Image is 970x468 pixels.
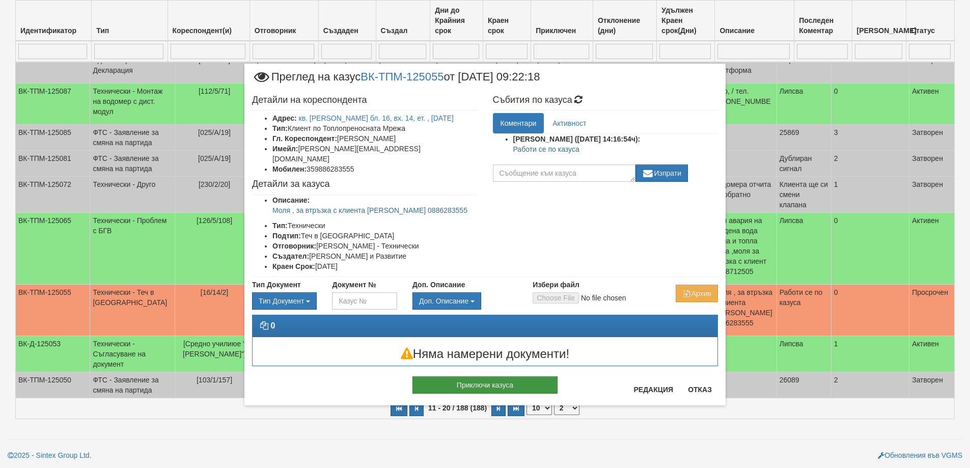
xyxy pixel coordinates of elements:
b: Отговорник: [272,242,316,250]
button: Доп. Описание [412,292,481,310]
b: Адрес: [272,114,297,122]
li: [PERSON_NAME][EMAIL_ADDRESS][DOMAIN_NAME] [272,144,478,164]
li: Теч в [GEOGRAPHIC_DATA] [272,231,478,241]
label: Документ № [332,280,376,290]
h3: Няма намерени документи! [253,347,717,361]
b: Краен Срок: [272,262,315,270]
li: [PERSON_NAME] и Развитие [272,251,478,261]
a: Активност [545,113,594,133]
input: Казус № [332,292,397,310]
b: Мобилен: [272,165,307,173]
li: Клиент по Топлопреносната Мрежа [272,123,478,133]
p: Работи се по казуса [513,144,718,154]
h4: Детайли на кореспондента [252,95,478,105]
b: Подтип: [272,232,301,240]
button: Приключи казуса [412,376,558,394]
button: Тип Документ [252,292,317,310]
span: Преглед на казус от [DATE] 09:22:18 [252,71,540,90]
b: Тип: [272,124,288,132]
label: Доп. Описание [412,280,465,290]
button: Изпрати [635,164,688,182]
li: Технически [272,221,478,231]
b: Имейл: [272,145,298,153]
label: Тип Документ [252,280,301,290]
strong: 0 [270,321,275,330]
h4: Събития по казуса [493,95,718,105]
b: Описание: [272,196,310,204]
button: Архив [676,285,718,302]
a: ВК-ТПМ-125055 [361,70,444,82]
span: Тип Документ [259,297,304,305]
li: [PERSON_NAME] - Технически [272,241,478,251]
div: Двоен клик, за изчистване на избраната стойност. [412,292,517,310]
div: Двоен клик, за изчистване на избраната стойност. [252,292,317,310]
b: Създател: [272,252,309,260]
span: Доп. Описание [419,297,468,305]
strong: [PERSON_NAME] ([DATE] 14:16:54ч): [513,135,641,143]
h4: Детайли за казуса [252,179,478,189]
li: 359886283555 [272,164,478,174]
p: Моля , за втръзка с клиента [PERSON_NAME] 0886283555 [272,205,478,215]
b: Гл. Кореспондент: [272,134,337,143]
li: [DATE] [272,261,478,271]
a: кв. [PERSON_NAME] бл. 16, вх. 14, ет. , [DATE] [299,114,454,122]
b: Тип: [272,222,288,230]
li: [PERSON_NAME] [272,133,478,144]
a: Коментари [493,113,544,133]
label: Избери файл [533,280,579,290]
